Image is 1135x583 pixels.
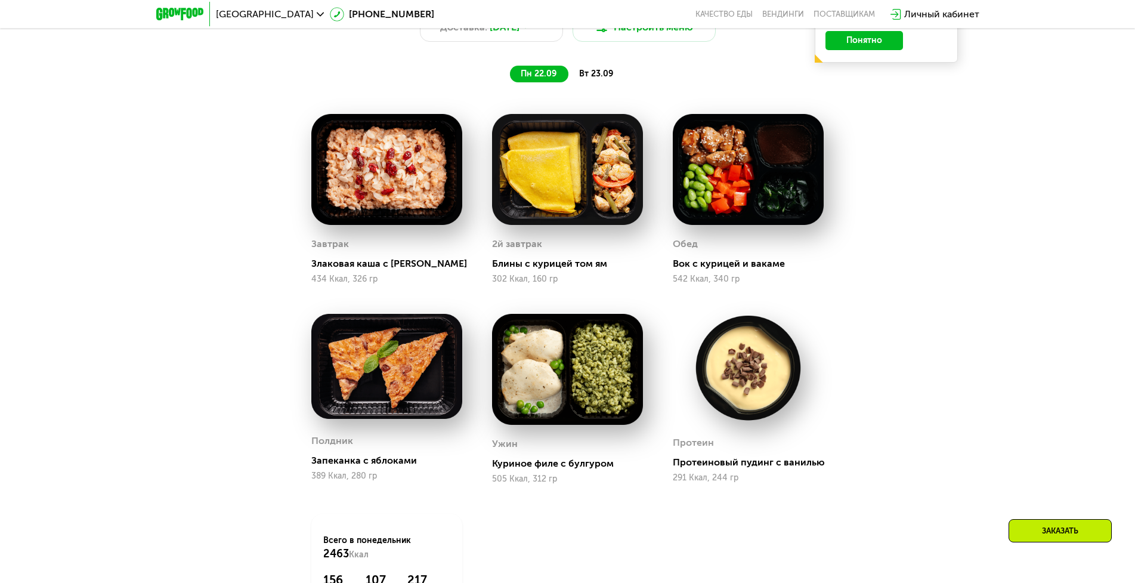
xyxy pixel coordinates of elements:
[492,235,542,253] div: 2й завтрак
[311,432,353,450] div: Полдник
[216,10,314,19] span: [GEOGRAPHIC_DATA]
[492,435,518,453] div: Ужин
[762,10,804,19] a: Вендинги
[673,274,824,284] div: 542 Ккал, 340 гр
[492,258,652,270] div: Блины с курицей том ям
[673,434,714,452] div: Протеин
[1009,519,1112,542] div: Заказать
[311,235,349,253] div: Завтрак
[311,455,472,467] div: Запеканка с яблоками
[673,258,833,270] div: Вок с курицей и вакаме
[311,471,462,481] div: 389 Ккал, 280 гр
[323,535,450,561] div: Всего в понедельник
[311,258,472,270] div: Злаковая каша с [PERSON_NAME]
[904,7,979,21] div: Личный кабинет
[323,547,349,560] span: 2463
[349,550,369,560] span: Ккал
[492,458,652,470] div: Куриное филе с булгуром
[673,235,698,253] div: Обед
[521,69,556,79] span: пн 22.09
[492,274,643,284] div: 302 Ккал, 160 гр
[492,474,643,484] div: 505 Ккал, 312 гр
[825,31,903,50] button: Понятно
[695,10,753,19] a: Качество еды
[330,7,434,21] a: [PHONE_NUMBER]
[579,69,613,79] span: вт 23.09
[311,274,462,284] div: 434 Ккал, 326 гр
[673,473,824,483] div: 291 Ккал, 244 гр
[673,456,833,468] div: Протеиновый пудинг с ванилью
[814,10,875,19] div: поставщикам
